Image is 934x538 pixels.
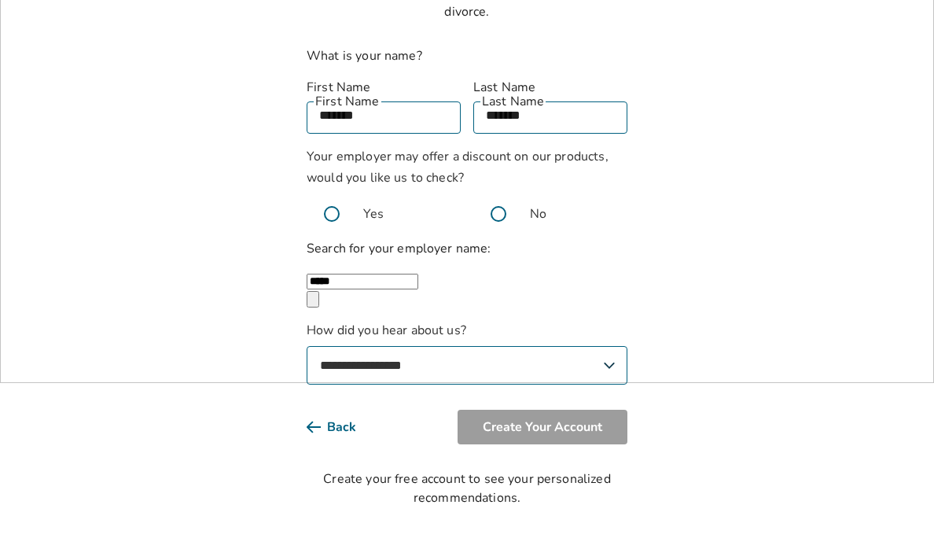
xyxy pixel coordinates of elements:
[855,462,934,538] iframe: Chat Widget
[473,78,627,97] label: Last Name
[307,78,461,97] label: First Name
[307,346,627,385] select: How did you hear about us?
[307,321,627,385] label: How did you hear about us?
[307,291,319,308] button: Clear
[307,240,491,257] label: Search for your employer name:
[307,470,627,507] div: Create your free account to see your personalized recommendations.
[363,205,384,223] span: Yes
[458,410,627,444] button: Create Your Account
[307,148,609,186] span: Your employer may offer a discount on our products, would you like us to check?
[307,410,381,444] button: Back
[307,47,422,64] label: What is your name?
[530,205,546,223] span: No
